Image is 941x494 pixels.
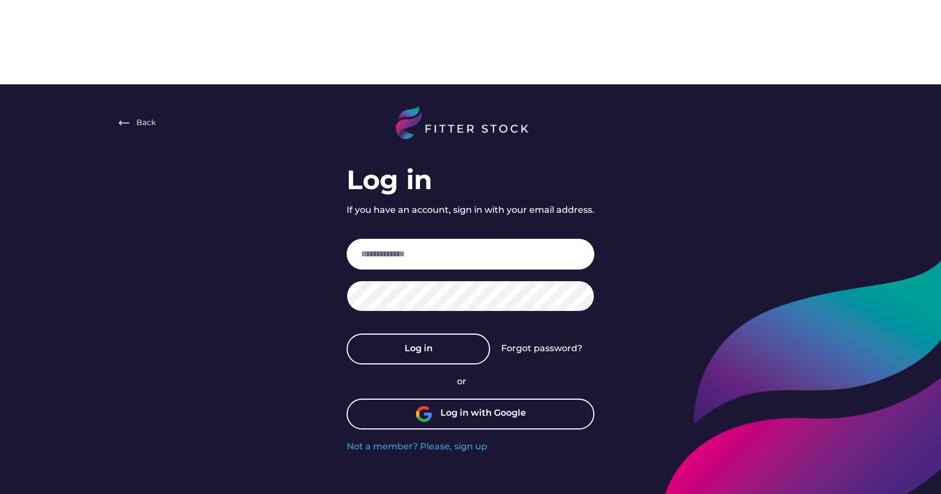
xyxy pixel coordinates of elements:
img: Frame%20%282%29.svg [118,116,131,130]
div: If you have an account, sign in with your email address. [347,204,594,216]
div: Log in with Google [440,407,526,421]
div: Forgot password? [501,342,582,355]
div: Back [136,117,156,128]
div: or [457,375,485,388]
div: Log in [347,162,432,198]
div: Not a member? Please, sign up [347,441,487,453]
button: Log in [347,334,490,364]
img: unnamed.png [416,406,432,422]
img: LOGO%20%282%29.svg [396,106,545,139]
